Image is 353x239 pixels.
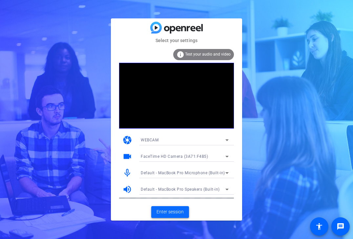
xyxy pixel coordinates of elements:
mat-icon: camera [122,135,132,145]
mat-card-subtitle: Select your settings [111,37,242,44]
span: Default - MacBook Pro Speakers (Built-in) [141,187,220,192]
mat-icon: volume_up [122,184,132,194]
button: Enter session [151,206,189,218]
mat-icon: info [176,51,184,59]
span: Enter session [156,208,184,215]
img: blue-gradient.svg [150,22,203,33]
span: Default - MacBook Pro Microphone (Built-in) [141,171,225,175]
mat-icon: message [337,223,344,230]
mat-icon: mic_none [122,168,132,178]
span: WEBCAM [141,138,158,142]
mat-icon: videocam [122,152,132,161]
span: Test your audio and video [185,52,231,57]
mat-icon: accessibility [315,223,323,230]
span: FaceTime HD Camera (3A71:F4B5) [141,154,208,159]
